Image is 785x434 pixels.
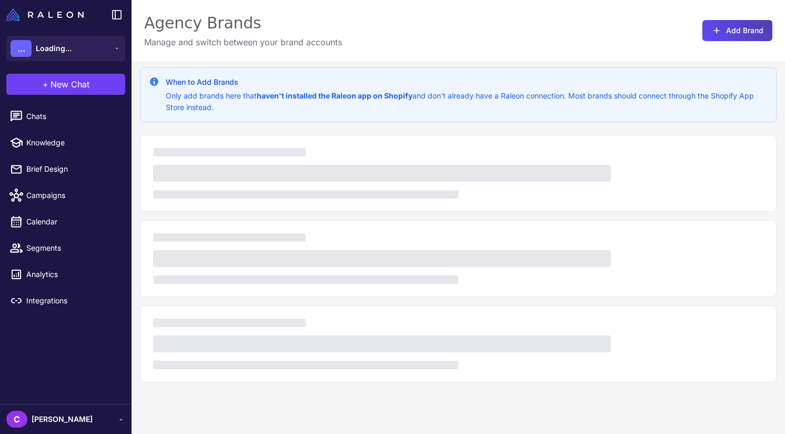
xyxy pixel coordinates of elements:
span: Analytics [26,269,119,280]
a: Segments [4,237,127,259]
span: Brief Design [26,163,119,175]
a: Chats [4,105,127,127]
img: Raleon Logo [6,8,84,21]
span: [PERSON_NAME] [32,413,93,425]
strong: haven't installed the Raleon app on Shopify [257,91,412,100]
span: Chats [26,111,119,122]
button: ...Loading... [6,36,125,61]
button: Add Brand [702,20,772,41]
span: Calendar [26,216,119,228]
a: Brief Design [4,158,127,180]
span: Loading... [36,43,72,54]
a: Campaigns [4,184,127,206]
button: +New Chat [6,74,125,95]
span: Integrations [26,295,119,307]
a: Calendar [4,211,127,233]
a: Analytics [4,263,127,285]
a: Raleon Logo [6,8,88,21]
span: + [43,78,48,91]
div: ... [11,40,32,57]
span: New Chat [51,78,89,91]
div: C [6,411,27,428]
p: Manage and switch between your brand accounts [144,36,342,48]
p: Only add brands here that and don't already have a Raleon connection. Most brands should connect ... [166,90,768,113]
span: Segments [26,242,119,254]
div: Agency Brands [144,13,342,34]
a: Integrations [4,290,127,312]
h3: When to Add Brands [166,76,768,88]
a: Knowledge [4,132,127,154]
span: Knowledge [26,137,119,149]
span: Campaigns [26,190,119,201]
